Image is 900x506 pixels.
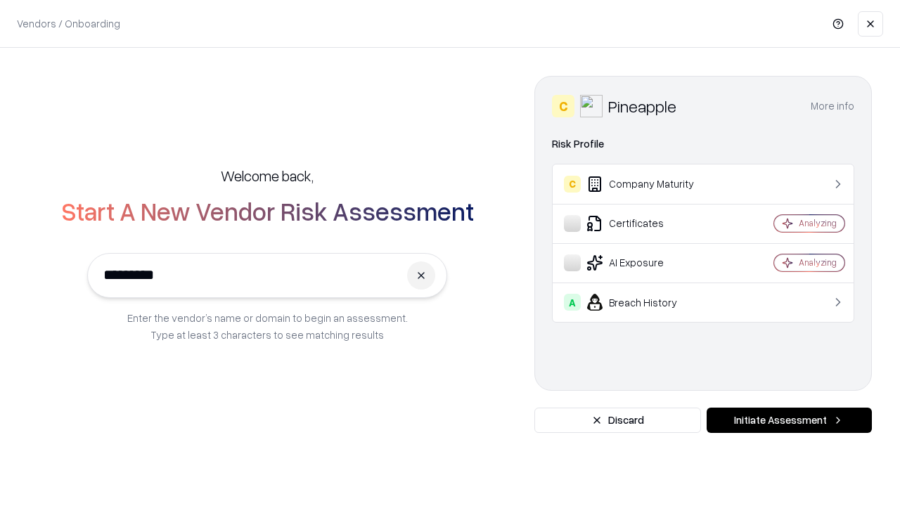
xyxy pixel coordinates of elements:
[608,95,676,117] div: Pineapple
[564,294,581,311] div: A
[61,197,474,225] h2: Start A New Vendor Risk Assessment
[799,257,837,268] div: Analyzing
[564,294,732,311] div: Breach History
[127,309,408,343] p: Enter the vendor’s name or domain to begin an assessment. Type at least 3 characters to see match...
[17,16,120,31] p: Vendors / Onboarding
[221,166,314,186] h5: Welcome back,
[707,408,872,433] button: Initiate Assessment
[811,93,854,119] button: More info
[564,215,732,232] div: Certificates
[564,176,732,193] div: Company Maturity
[552,95,574,117] div: C
[564,176,581,193] div: C
[580,95,603,117] img: Pineapple
[552,136,854,153] div: Risk Profile
[534,408,701,433] button: Discard
[564,254,732,271] div: AI Exposure
[799,217,837,229] div: Analyzing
